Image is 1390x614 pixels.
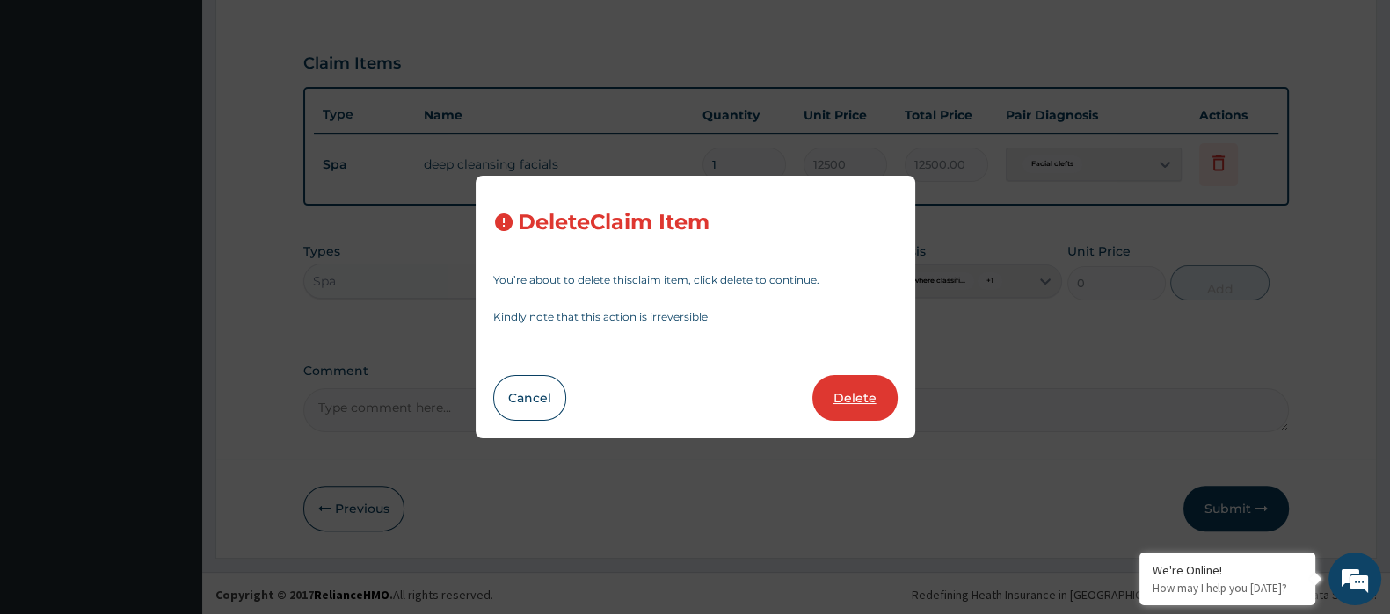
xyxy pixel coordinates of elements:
[493,375,566,421] button: Cancel
[493,312,898,322] p: Kindly note that this action is irreversible
[102,191,243,368] span: We're online!
[91,98,295,121] div: Chat with us now
[288,9,331,51] div: Minimize live chat window
[1153,581,1302,596] p: How may I help you today?
[1153,562,1302,578] div: We're Online!
[9,419,335,480] textarea: Type your message and hit 'Enter'
[33,88,71,132] img: d_794563401_company_1708531726252_794563401
[812,375,898,421] button: Delete
[493,275,898,285] p: You’re about to delete this claim item , click delete to continue.
[518,211,710,235] h3: Delete Claim Item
